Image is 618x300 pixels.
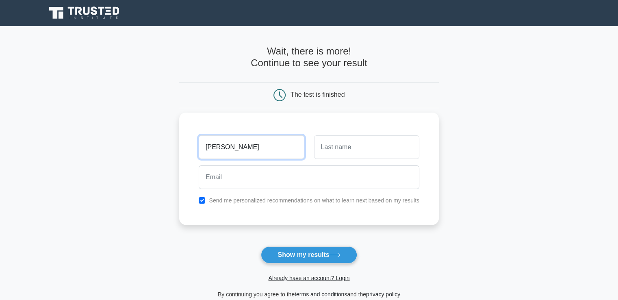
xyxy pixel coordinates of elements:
[314,135,419,159] input: Last name
[209,197,419,204] label: Send me personalized recommendations on what to learn next based on my results
[199,135,304,159] input: First name
[199,165,419,189] input: Email
[291,91,345,98] div: The test is finished
[295,291,347,298] a: terms and conditions
[261,246,357,263] button: Show my results
[179,46,439,69] h4: Wait, there is more! Continue to see your result
[366,291,400,298] a: privacy policy
[268,275,349,281] a: Already have an account? Login
[174,289,444,299] div: By continuing you agree to the and the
